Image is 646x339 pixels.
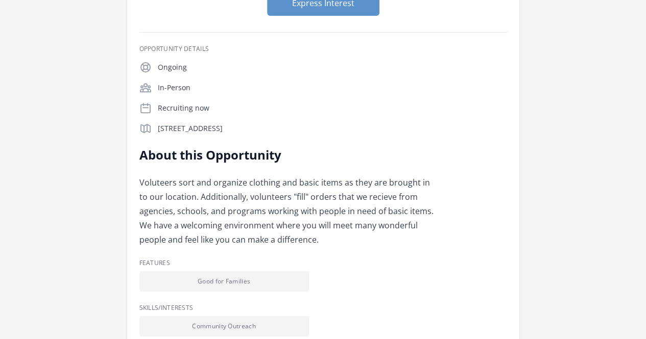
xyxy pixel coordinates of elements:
[139,147,438,163] h2: About this Opportunity
[158,123,507,134] p: [STREET_ADDRESS]
[158,83,507,93] p: In-Person
[139,259,507,267] h3: Features
[139,271,309,292] li: Good for Families
[139,316,309,336] li: Community Outreach
[158,103,507,113] p: Recruiting now
[139,304,507,312] h3: Skills/Interests
[139,45,507,53] h3: Opportunity Details
[139,175,438,247] p: Voluteers sort and organize clothing and basic items as they are brought in to our location. Addi...
[158,62,507,72] p: Ongoing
